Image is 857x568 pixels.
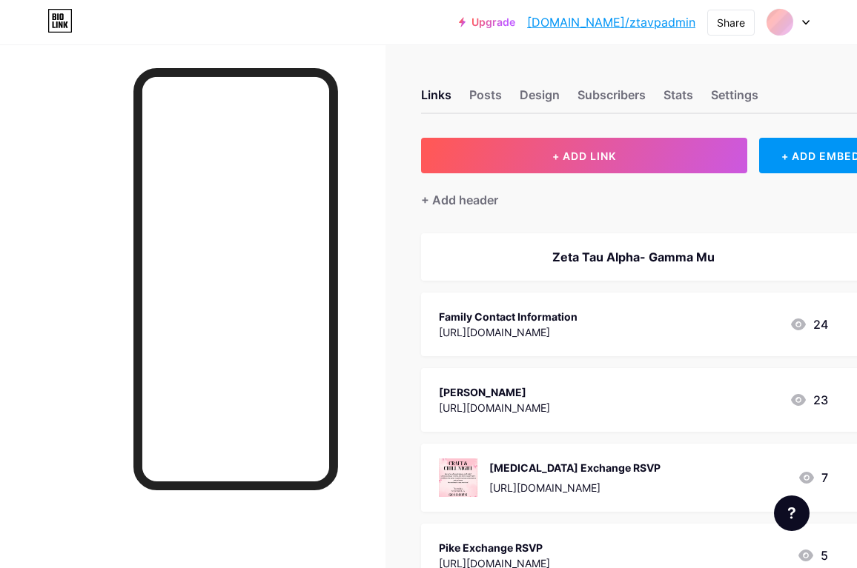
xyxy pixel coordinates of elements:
div: Share [717,15,745,30]
div: Stats [664,86,693,113]
div: Subscribers [578,86,646,113]
div: Family Contact Information [439,309,578,324]
div: [PERSON_NAME] [439,384,550,400]
div: Posts [469,86,502,113]
a: Upgrade [459,16,515,28]
div: [URL][DOMAIN_NAME] [489,480,661,495]
div: Design [520,86,560,113]
span: + ADD LINK [552,150,616,162]
div: 23 [790,391,828,409]
div: [URL][DOMAIN_NAME] [439,324,578,340]
div: Zeta Tau Alpha- Gamma Mu [439,248,828,266]
div: + Add header [421,191,498,209]
a: [DOMAIN_NAME]/ztavpadmin [527,13,695,31]
div: 7 [798,469,828,487]
div: [MEDICAL_DATA] Exchange RSVP [489,460,661,475]
img: AXID Exchange RSVP [439,458,477,497]
div: Pike Exchange RSVP [439,540,550,555]
button: + ADD LINK [421,138,747,173]
div: Links [421,86,451,113]
div: 24 [790,315,828,333]
div: 5 [797,547,828,564]
div: Settings [711,86,758,113]
div: [URL][DOMAIN_NAME] [439,400,550,415]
